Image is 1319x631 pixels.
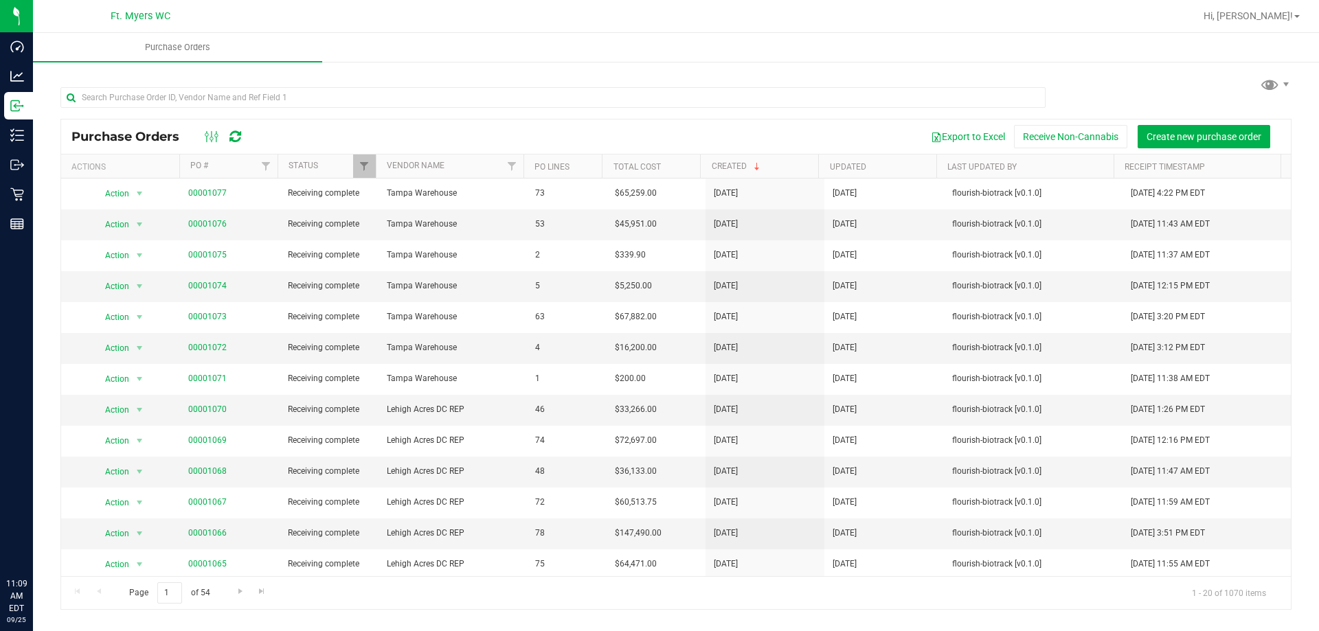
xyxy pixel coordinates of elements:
inline-svg: Dashboard [10,40,24,54]
span: [DATE] 4:22 PM EDT [1131,187,1205,200]
span: Receiving complete [288,496,370,509]
a: Purchase Orders [33,33,322,62]
span: 63 [535,310,598,323]
input: Search Purchase Order ID, Vendor Name and Ref Field 1 [60,87,1046,108]
span: $200.00 [615,372,646,385]
span: Lehigh Acres DC REP [387,496,519,509]
span: [DATE] [714,187,738,200]
span: [DATE] [833,527,857,540]
span: flourish-biotrack [v0.1.0] [952,279,1114,292]
button: Receive Non-Cannabis [1014,125,1127,148]
span: select [131,215,148,234]
a: 00001074 [188,281,227,290]
span: Action [93,369,131,389]
span: [DATE] [714,218,738,231]
span: select [131,524,148,543]
a: Total Cost [613,162,661,172]
span: [DATE] [833,403,857,416]
span: 5 [535,279,598,292]
span: Receiving complete [288,341,370,354]
span: select [131,246,148,265]
span: Action [93,215,131,234]
span: Purchase Orders [126,41,229,54]
a: 00001071 [188,374,227,383]
a: 00001065 [188,559,227,569]
span: flourish-biotrack [v0.1.0] [952,403,1114,416]
a: PO Lines [534,162,570,172]
iframe: Resource center [14,521,55,562]
span: Action [93,277,131,296]
span: 53 [535,218,598,231]
span: [DATE] [714,434,738,447]
span: Lehigh Acres DC REP [387,527,519,540]
button: Export to Excel [922,125,1014,148]
span: flourish-biotrack [v0.1.0] [952,372,1114,385]
input: 1 [157,582,182,604]
span: Action [93,308,131,327]
span: [DATE] [714,558,738,571]
a: Filter [353,154,376,178]
span: Receiving complete [288,310,370,323]
a: Vendor Name [387,161,444,170]
span: flourish-biotrack [v0.1.0] [952,249,1114,262]
a: 00001075 [188,250,227,260]
span: [DATE] [833,558,857,571]
span: 1 [535,372,598,385]
span: select [131,400,148,420]
span: flourish-biotrack [v0.1.0] [952,218,1114,231]
span: flourish-biotrack [v0.1.0] [952,496,1114,509]
span: $33,266.00 [615,403,657,416]
span: [DATE] 11:37 AM EDT [1131,249,1210,262]
span: select [131,308,148,327]
span: $339.90 [615,249,646,262]
a: 00001077 [188,188,227,198]
span: [DATE] [714,372,738,385]
span: [DATE] [714,527,738,540]
span: [DATE] [714,310,738,323]
span: Hi, [PERSON_NAME]! [1204,10,1293,21]
span: [DATE] 3:12 PM EDT [1131,341,1205,354]
a: Go to the last page [252,582,272,601]
span: select [131,462,148,481]
a: 00001073 [188,312,227,321]
a: Created [712,161,763,171]
span: [DATE] [833,249,857,262]
span: flourish-biotrack [v0.1.0] [952,558,1114,571]
a: Status [289,161,318,170]
span: $16,200.00 [615,341,657,354]
span: [DATE] [714,249,738,262]
span: select [131,339,148,358]
inline-svg: Outbound [10,158,24,172]
a: 00001066 [188,528,227,538]
a: 00001068 [188,466,227,476]
a: 00001072 [188,343,227,352]
span: Lehigh Acres DC REP [387,403,519,416]
span: 73 [535,187,598,200]
a: Filter [255,154,278,178]
span: Lehigh Acres DC REP [387,434,519,447]
span: [DATE] 1:26 PM EDT [1131,403,1205,416]
span: select [131,431,148,450]
span: [DATE] [714,279,738,292]
p: 11:09 AM EDT [6,577,27,615]
span: [DATE] [714,341,738,354]
span: Tampa Warehouse [387,310,519,323]
inline-svg: Inbound [10,99,24,113]
inline-svg: Retail [10,187,24,201]
span: $67,882.00 [615,310,657,323]
span: [DATE] [833,187,857,200]
span: $60,513.75 [615,496,657,509]
span: Action [93,524,131,543]
span: Tampa Warehouse [387,279,519,292]
span: Purchase Orders [71,129,193,144]
span: Tampa Warehouse [387,249,519,262]
span: [DATE] [714,496,738,509]
span: 2 [535,249,598,262]
span: $64,471.00 [615,558,657,571]
span: $36,133.00 [615,465,657,478]
span: Tampa Warehouse [387,341,519,354]
span: [DATE] [833,496,857,509]
a: Filter [501,154,523,178]
span: [DATE] 11:38 AM EDT [1131,372,1210,385]
span: select [131,277,148,296]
